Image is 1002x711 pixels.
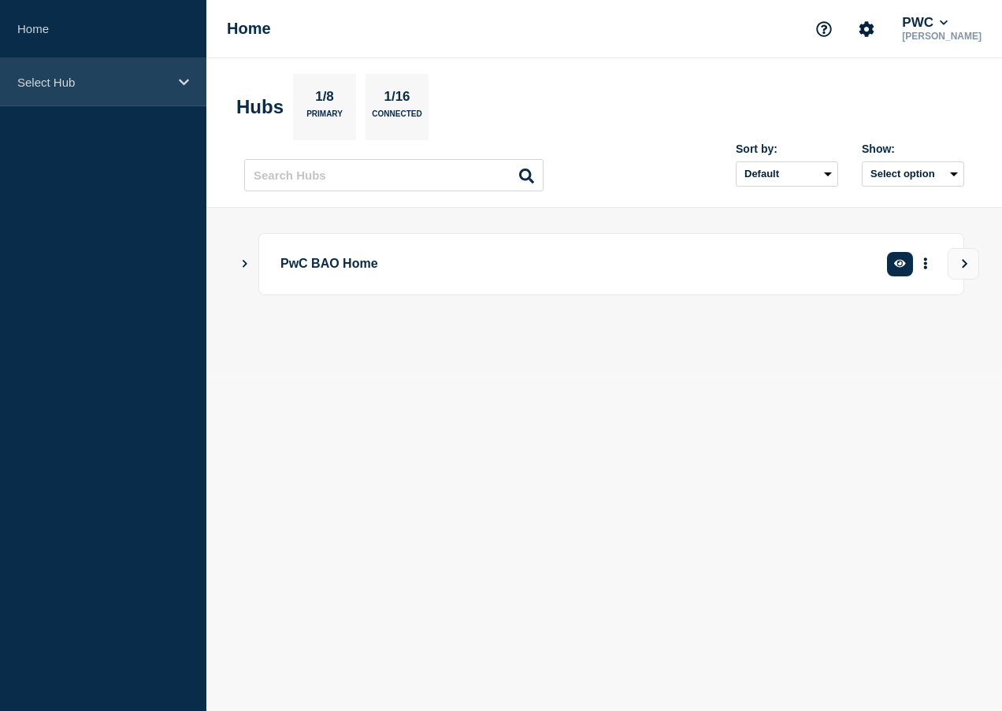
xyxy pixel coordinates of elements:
input: Search Hubs [244,159,544,191]
button: Support [807,13,841,46]
p: 1/16 [378,89,416,109]
p: 1/8 [310,89,340,109]
p: Primary [306,109,343,126]
button: Show Connected Hubs [241,258,249,270]
button: View [948,248,979,280]
select: Sort by [736,161,838,187]
p: [PERSON_NAME] [899,31,985,42]
p: PwC BAO Home [280,250,850,279]
div: Show: [862,143,964,155]
p: Connected [372,109,421,126]
button: More actions [915,250,936,279]
button: Account settings [850,13,883,46]
p: Select Hub [17,76,169,89]
h1: Home [227,20,271,38]
div: Sort by: [736,143,838,155]
button: Select option [862,161,964,187]
button: PWC [899,15,951,31]
h2: Hubs [236,96,284,118]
